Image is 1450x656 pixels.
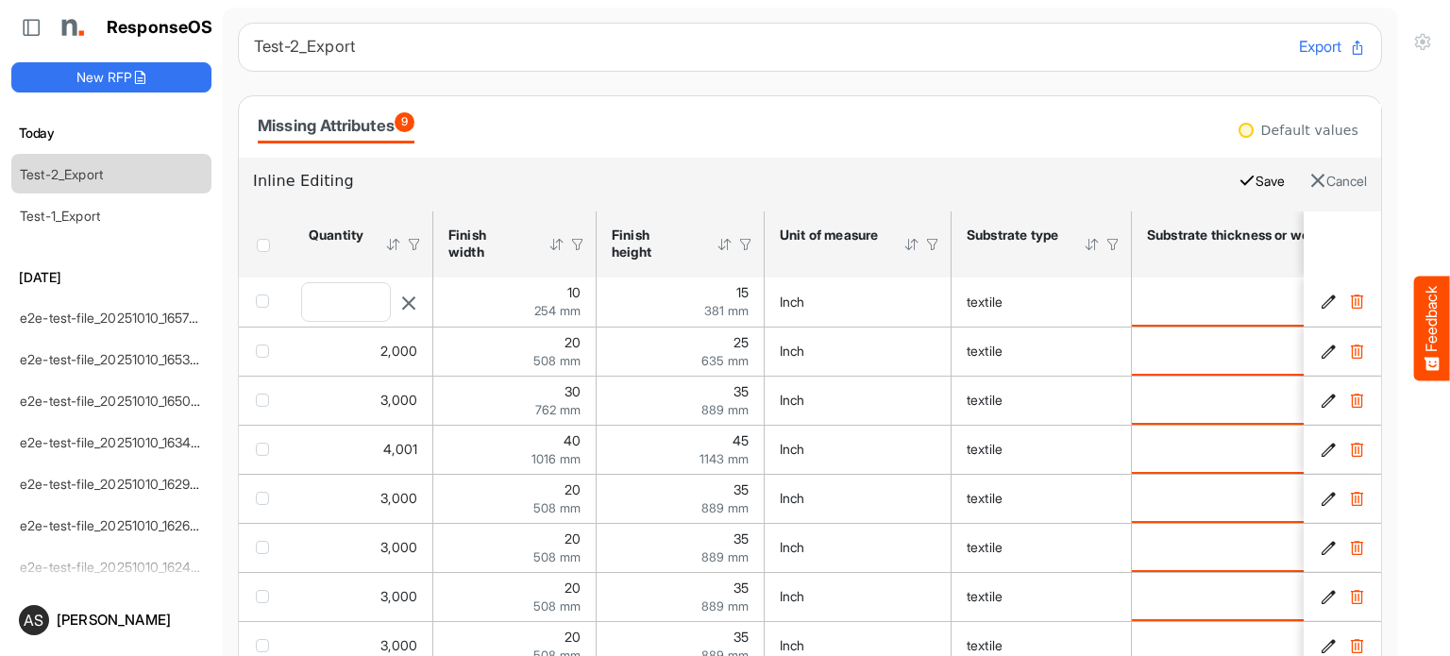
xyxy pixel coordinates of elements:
[1304,572,1385,621] td: c835cc2e-f4c6-4860-becd-82c1bfcd2149 is template cell Column Header
[380,637,417,653] span: 3,000
[967,343,1003,359] span: textile
[1347,538,1366,557] button: Delete
[253,169,1224,193] h6: Inline Editing
[433,376,597,425] td: 30 is template cell Column Header httpsnorthellcomontologiesmapping-rulesmeasurementhasfinishsize...
[1347,636,1366,655] button: Delete
[380,588,417,604] span: 3,000
[107,18,213,38] h1: ResponseOS
[597,278,765,327] td: 15 is template cell Column Header httpsnorthellcomontologiesmapping-rulesmeasurementhasfinishsize...
[565,629,581,645] span: 20
[565,481,581,497] span: 20
[733,334,749,350] span: 25
[433,327,597,376] td: 20 is template cell Column Header httpsnorthellcomontologiesmapping-rulesmeasurementhasfinishsize...
[239,474,294,523] td: checkbox
[239,572,294,621] td: checkbox
[11,267,211,288] h6: [DATE]
[967,490,1003,506] span: textile
[239,523,294,572] td: checkbox
[395,112,414,132] span: 9
[433,523,597,572] td: 20 is template cell Column Header httpsnorthellcomontologiesmapping-rulesmeasurementhasfinishsize...
[1104,236,1121,253] div: Filter Icon
[780,392,805,408] span: Inch
[569,236,586,253] div: Filter Icon
[597,474,765,523] td: 35 is template cell Column Header httpsnorthellcomontologiesmapping-rulesmeasurementhasfinishsize...
[406,236,423,253] div: Filter Icon
[733,481,749,497] span: 35
[952,523,1132,572] td: textile is template cell Column Header httpsnorthellcomontologiesmapping-rulesmaterialhassubstrat...
[565,334,581,350] span: 20
[952,425,1132,474] td: textile is template cell Column Header httpsnorthellcomontologiesmapping-rulesmaterialhassubstrat...
[52,8,90,46] img: Northell
[24,613,43,628] span: AS
[294,474,433,523] td: 3000 is template cell Column Header httpsnorthellcomontologiesmapping-rulesorderhasquantity
[533,598,581,614] span: 508 mm
[565,383,581,399] span: 30
[1261,124,1358,137] div: Default values
[1132,523,1413,572] td: is template cell Column Header httpsnorthellcomontologiesmapping-rulesmaterialhasmaterialthicknes...
[780,637,805,653] span: Inch
[597,425,765,474] td: 45 is template cell Column Header httpsnorthellcomontologiesmapping-rulesmeasurementhasfinishsize...
[597,523,765,572] td: 35 is template cell Column Header httpsnorthellcomontologiesmapping-rulesmeasurementhasfinishsize...
[239,425,294,474] td: checkbox
[533,353,581,368] span: 508 mm
[380,539,417,555] span: 3,000
[952,572,1132,621] td: textile is template cell Column Header httpsnorthellcomontologiesmapping-rulesmaterialhassubstrat...
[258,112,414,139] div: Missing Attributes
[565,580,581,596] span: 20
[733,629,749,645] span: 35
[294,425,433,474] td: 4001 is template cell Column Header httpsnorthellcomontologiesmapping-rulesorderhasquantity
[1239,169,1285,193] button: Save
[1304,474,1385,523] td: d6eb4116-10ec-4b0c-bb1d-2f3db4249a6a is template cell Column Header
[448,227,524,261] div: Finish width
[967,588,1003,604] span: textile
[380,490,417,506] span: 3,000
[380,343,417,359] span: 2,000
[765,474,952,523] td: Inch is template cell Column Header httpsnorthellcomontologiesmapping-rulesmeasurementhasunitofme...
[309,227,361,244] div: Quantity
[1319,293,1338,311] button: Edit
[733,432,749,448] span: 45
[701,402,749,417] span: 889 mm
[1347,440,1366,459] button: Delete
[765,523,952,572] td: Inch is template cell Column Header httpsnorthellcomontologiesmapping-rulesmeasurementhasunitofme...
[565,530,581,547] span: 20
[1304,278,1385,327] td: e1b6d7a2-f878-4193-b778-09025ed1c150 is template cell Column Header
[700,451,749,466] span: 1143 mm
[967,392,1003,408] span: textile
[20,310,206,326] a: e2e-test-file_20251010_165709
[1132,572,1413,621] td: is template cell Column Header httpsnorthellcomontologiesmapping-rulesmaterialhasmaterialthicknes...
[20,208,100,224] a: Test-1_Export
[239,327,294,376] td: checkbox
[20,393,207,409] a: e2e-test-file_20251010_165056
[765,327,952,376] td: Inch is template cell Column Header httpsnorthellcomontologiesmapping-rulesmeasurementhasunitofme...
[567,284,581,300] span: 10
[780,441,805,457] span: Inch
[433,425,597,474] td: 40 is template cell Column Header httpsnorthellcomontologiesmapping-rulesmeasurementhasfinishsize...
[239,211,294,278] th: Header checkbox
[57,613,204,627] div: [PERSON_NAME]
[765,278,952,327] td: Inch is template cell Column Header httpsnorthellcomontologiesmapping-rulesmeasurementhasunitofme...
[967,294,1003,310] span: textile
[294,376,433,425] td: 3000 is template cell Column Header httpsnorthellcomontologiesmapping-rulesorderhasquantity
[20,517,206,533] a: e2e-test-file_20251010_162658
[737,236,754,253] div: Filter Icon
[433,572,597,621] td: 20 is template cell Column Header httpsnorthellcomontologiesmapping-rulesmeasurementhasfinishsize...
[11,62,211,93] button: New RFP
[1414,276,1450,380] button: Feedback
[701,500,749,515] span: 889 mm
[1319,342,1338,361] button: Edit
[765,572,952,621] td: Inch is template cell Column Header httpsnorthellcomontologiesmapping-rulesmeasurementhasunitofme...
[1304,327,1385,376] td: 1fc8d725-b1c3-4ded-85c0-288a5a618d52 is template cell Column Header
[701,598,749,614] span: 889 mm
[533,500,581,515] span: 508 mm
[1319,391,1338,410] button: Edit
[924,236,941,253] div: Filter Icon
[1319,587,1338,606] button: Edit
[20,434,207,450] a: e2e-test-file_20251010_163447
[1132,278,1413,327] td: is template cell Column Header httpsnorthellcomontologiesmapping-rulesmaterialhasmaterialthicknes...
[535,402,581,417] span: 762 mm
[780,294,805,310] span: Inch
[433,474,597,523] td: 20 is template cell Column Header httpsnorthellcomontologiesmapping-rulesmeasurementhasfinishsize...
[531,451,581,466] span: 1016 mm
[1347,489,1366,508] button: Delete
